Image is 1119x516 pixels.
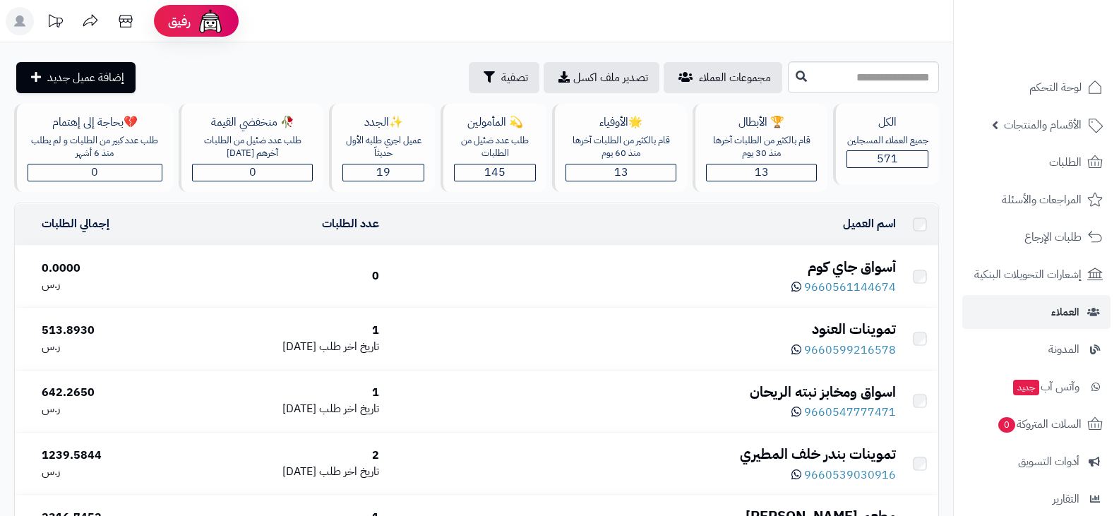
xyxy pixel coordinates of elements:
[168,13,191,30] span: رفيق
[319,463,379,480] span: تاريخ اخر طلب
[755,164,769,181] span: 13
[791,467,896,484] a: 9660539030916
[47,69,124,86] span: إضافة عميل جديد
[997,414,1082,434] span: السلات المتروكة
[189,339,380,355] div: [DATE]
[664,62,782,93] a: مجموعات العملاء
[1024,227,1082,247] span: طلبات الإرجاع
[830,104,942,192] a: الكلجميع العملاء المسجلين571
[189,401,380,417] div: [DATE]
[42,260,178,277] div: 0.0000
[962,295,1111,329] a: العملاء
[319,338,379,355] span: تاريخ اخر طلب
[196,7,225,35] img: ai-face.png
[484,164,505,181] span: 145
[962,183,1111,217] a: المراجعات والأسئلة
[962,332,1111,366] a: المدونة
[326,104,438,192] a: ✨الجددعميل اجري طلبه الأول حديثاّ19
[42,277,178,293] div: ر.س
[1023,40,1106,69] img: logo-2.png
[28,134,162,160] div: طلب عدد كبير من الطلبات و لم يطلب منذ 6 أشهر
[319,400,379,417] span: تاريخ اخر طلب
[390,444,896,464] div: تموينات بندر خلف المطيري
[804,279,896,296] span: 9660561144674
[1048,340,1079,359] span: المدونة
[573,69,648,86] span: تصدير ملف اكسل
[390,319,896,340] div: تموينات العنود
[962,71,1111,104] a: لوحة التحكم
[1004,115,1082,135] span: الأقسام والمنتجات
[1012,377,1079,397] span: وآتس آب
[342,134,424,160] div: عميل اجري طلبه الأول حديثاّ
[176,104,327,192] a: 🥀 منخفضي القيمةطلب عدد ضئيل من الطلبات آخرهم [DATE]0
[846,134,928,148] div: جميع العملاء المسجلين
[566,114,676,131] div: 🌟الأوفياء
[192,114,313,131] div: 🥀 منخفضي القيمة
[566,134,676,160] div: قام بالكثير من الطلبات آخرها منذ 60 يوم
[42,385,178,401] div: 642.2650
[501,69,528,86] span: تصفية
[1018,452,1079,472] span: أدوات التسويق
[42,339,178,355] div: ر.س
[189,323,380,339] div: 1
[1053,489,1079,509] span: التقارير
[42,448,178,464] div: 1239.5844
[438,104,549,192] a: 💫 المأمولينطلب عدد ضئيل من الطلبات145
[42,323,178,339] div: 513.8930
[390,382,896,402] div: اسواق ومخابز نبته الريحان
[189,448,380,464] div: 2
[42,401,178,417] div: ر.س
[454,134,536,160] div: طلب عدد ضئيل من الطلبات
[962,445,1111,479] a: أدوات التسويق
[962,145,1111,179] a: الطلبات
[690,104,830,192] a: 🏆 الأبطالقام بالكثير من الطلبات آخرها منذ 30 يوم13
[189,268,380,284] div: 0
[804,404,896,421] span: 9660547777471
[791,342,896,359] a: 9660599216578
[791,404,896,421] a: 9660547777471
[846,114,928,131] div: الكل
[791,279,896,296] a: 9660561144674
[998,417,1015,433] span: 0
[877,150,898,167] span: 571
[843,215,896,232] a: اسم العميل
[342,114,424,131] div: ✨الجدد
[962,258,1111,292] a: إشعارات التحويلات البنكية
[37,7,73,39] a: تحديثات المنصة
[544,62,659,93] a: تصدير ملف اكسل
[322,215,379,232] a: عدد الطلبات
[390,257,896,277] div: أسواق جاي كوم
[962,482,1111,516] a: التقارير
[1029,78,1082,97] span: لوحة التحكم
[962,407,1111,441] a: السلات المتروكة0
[1013,380,1039,395] span: جديد
[11,104,176,192] a: 💔بحاجة إلى إهتمامطلب عدد كبير من الطلبات و لم يطلب منذ 6 أشهر0
[28,114,162,131] div: 💔بحاجة إلى إهتمام
[962,220,1111,254] a: طلبات الإرجاع
[962,370,1111,404] a: وآتس آبجديد
[974,265,1082,284] span: إشعارات التحويلات البنكية
[42,215,109,232] a: إجمالي الطلبات
[376,164,390,181] span: 19
[804,342,896,359] span: 9660599216578
[189,385,380,401] div: 1
[614,164,628,181] span: 13
[1051,302,1079,322] span: العملاء
[192,134,313,160] div: طلب عدد ضئيل من الطلبات آخرهم [DATE]
[804,467,896,484] span: 9660539030916
[1049,152,1082,172] span: الطلبات
[189,464,380,480] div: [DATE]
[469,62,539,93] button: تصفية
[249,164,256,181] span: 0
[706,134,817,160] div: قام بالكثير من الطلبات آخرها منذ 30 يوم
[706,114,817,131] div: 🏆 الأبطال
[699,69,771,86] span: مجموعات العملاء
[454,114,536,131] div: 💫 المأمولين
[42,464,178,480] div: ر.س
[549,104,690,192] a: 🌟الأوفياءقام بالكثير من الطلبات آخرها منذ 60 يوم13
[16,62,136,93] a: إضافة عميل جديد
[91,164,98,181] span: 0
[1002,190,1082,210] span: المراجعات والأسئلة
